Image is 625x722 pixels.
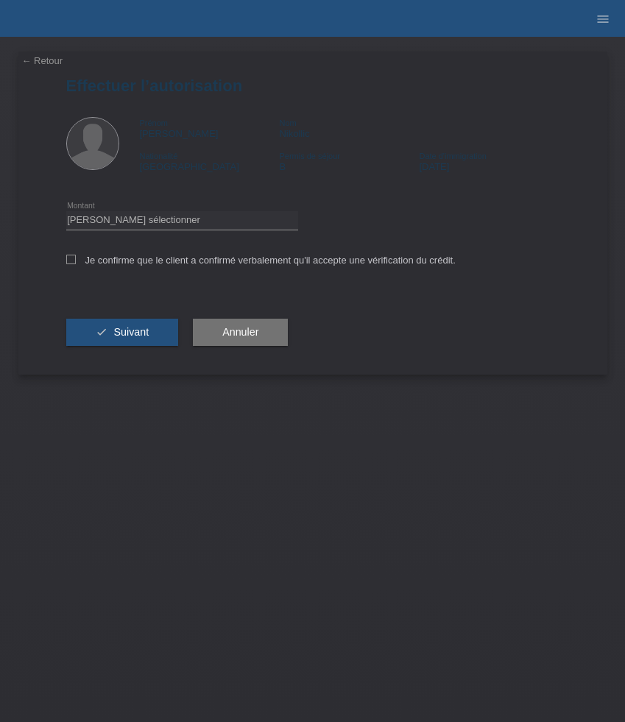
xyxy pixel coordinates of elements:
[140,117,280,139] div: [PERSON_NAME]
[66,319,179,347] button: check Suivant
[596,12,610,26] i: menu
[279,118,296,127] span: Nom
[193,319,288,347] button: Annuler
[419,150,559,172] div: [DATE]
[140,150,280,172] div: [GEOGRAPHIC_DATA]
[279,150,419,172] div: B
[588,14,618,23] a: menu
[66,77,559,95] h1: Effectuer l’autorisation
[66,255,456,266] label: Je confirme que le client a confirmé verbalement qu'il accepte une vérification du crédit.
[113,326,149,338] span: Suivant
[279,117,419,139] div: Nikollic
[140,152,178,160] span: Nationalité
[419,152,486,160] span: Date d'immigration
[22,55,63,66] a: ← Retour
[279,152,340,160] span: Permis de séjour
[96,326,107,338] i: check
[222,326,258,338] span: Annuler
[140,118,169,127] span: Prénom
